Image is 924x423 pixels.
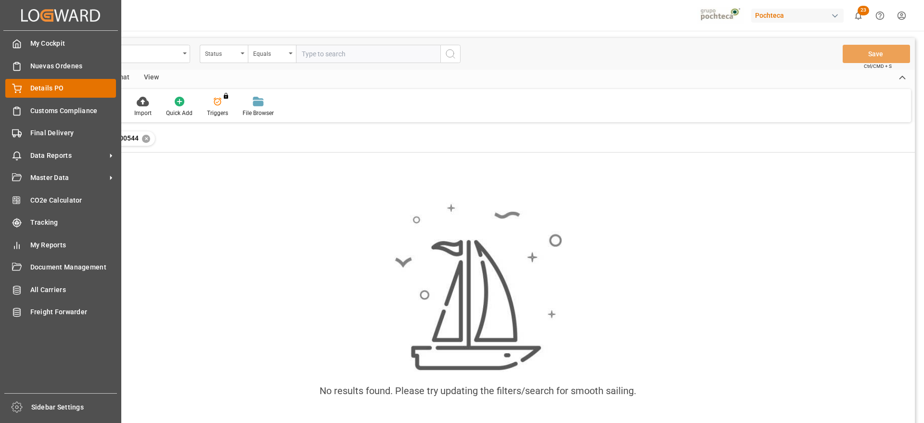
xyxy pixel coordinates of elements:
[440,45,461,63] button: search button
[5,235,116,254] a: My Reports
[30,106,116,116] span: Customs Compliance
[5,79,116,98] a: Details PO
[5,191,116,209] a: CO2e Calculator
[30,240,116,250] span: My Reports
[30,218,116,228] span: Tracking
[296,45,440,63] input: Type to search
[30,262,116,272] span: Document Management
[847,5,869,26] button: show 23 new notifications
[142,135,150,143] div: ✕
[30,307,116,317] span: Freight Forwarder
[320,384,636,398] div: No results found. Please try updating the filters/search for smooth sailing.
[697,7,745,24] img: pochtecaImg.jpg_1689854062.jpg
[243,109,274,117] div: File Browser
[30,38,116,49] span: My Cockpit
[30,83,116,93] span: Details PO
[200,45,248,63] button: open menu
[137,70,166,86] div: View
[394,203,562,372] img: smooth_sailing.jpeg
[166,109,192,117] div: Quick Add
[5,56,116,75] a: Nuevas Ordenes
[864,63,892,70] span: Ctrl/CMD + S
[30,61,116,71] span: Nuevas Ordenes
[858,6,869,15] span: 23
[5,280,116,299] a: All Carriers
[30,195,116,205] span: CO2e Calculator
[115,134,139,142] span: 200544
[751,6,847,25] button: Pochteca
[134,109,152,117] div: Import
[30,151,106,161] span: Data Reports
[30,285,116,295] span: All Carriers
[253,47,286,58] div: Equals
[5,303,116,321] a: Freight Forwarder
[5,124,116,142] a: Final Delivery
[843,45,910,63] button: Save
[30,128,116,138] span: Final Delivery
[751,9,844,23] div: Pochteca
[5,213,116,232] a: Tracking
[869,5,891,26] button: Help Center
[31,402,117,412] span: Sidebar Settings
[205,47,238,58] div: Status
[30,173,106,183] span: Master Data
[248,45,296,63] button: open menu
[5,258,116,277] a: Document Management
[5,34,116,53] a: My Cockpit
[5,101,116,120] a: Customs Compliance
